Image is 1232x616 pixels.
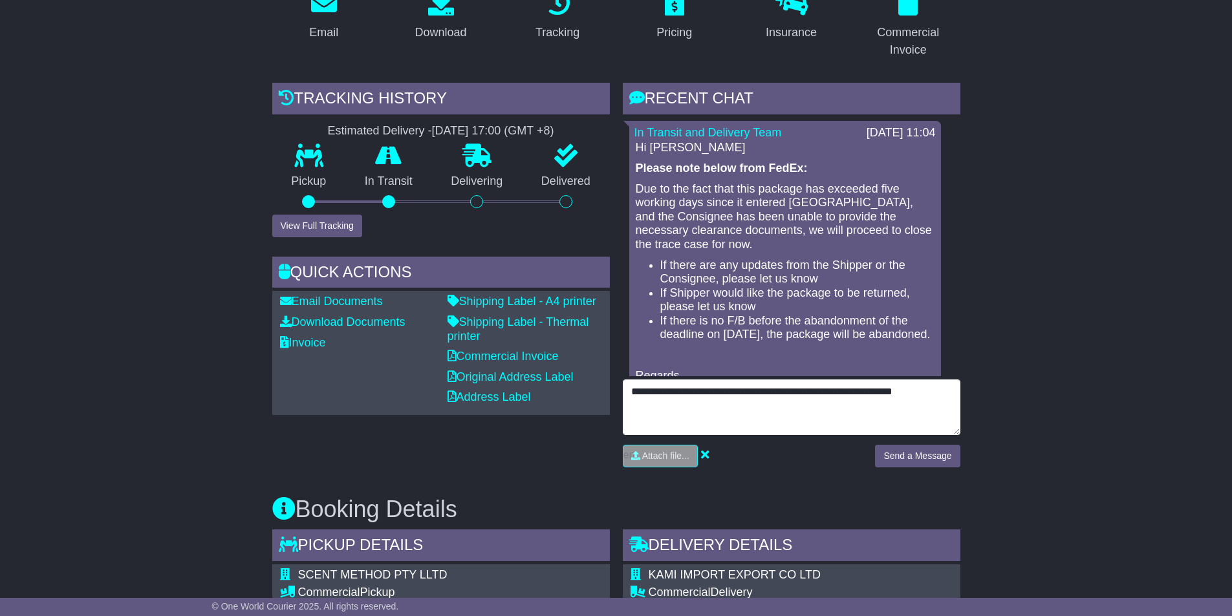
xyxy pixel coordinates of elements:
div: Delivery Details [623,529,960,564]
p: In Transit [345,175,432,189]
div: Estimated Delivery - [272,124,610,138]
a: Invoice [280,336,326,349]
button: Send a Message [875,445,960,467]
span: Commercial [298,586,360,599]
div: Pickup Details [272,529,610,564]
a: Address Label [448,390,531,403]
p: Regards [636,369,935,383]
div: Pickup [298,586,547,600]
p: Due to the fact that this package has exceeded five working days since it entered [GEOGRAPHIC_DAT... [636,182,935,252]
span: © One World Courier 2025. All rights reserved. [212,601,399,611]
a: Original Address Label [448,370,574,383]
a: Email Documents [280,295,383,308]
div: Commercial Invoice [865,24,952,59]
div: [DATE] 17:00 (GMT +8) [432,124,554,138]
div: Quick Actions [272,257,610,292]
div: Email [309,24,338,41]
span: Commercial [649,586,711,599]
a: Commercial Invoice [448,350,559,363]
div: Download [415,24,466,41]
p: Delivering [432,175,523,189]
span: SCENT METHOD PTY LLTD [298,568,448,581]
h3: Booking Details [272,496,960,522]
p: Hi [PERSON_NAME] [636,141,935,155]
li: If there are any updates from the Shipper or the Consignee, please let us know [660,259,936,286]
a: Download Documents [280,315,405,328]
div: Tracking history [272,83,610,118]
a: In Transit and Delivery Team [634,126,782,139]
button: View Full Tracking [272,215,362,237]
strong: Please note below from FedEx: [636,162,808,175]
div: RECENT CHAT [623,83,960,118]
div: [DATE] 11:04 [867,126,936,140]
div: Delivery [649,586,953,600]
p: Pickup [272,175,346,189]
span: KAMI IMPORT EXPORT CO LTD [649,568,821,581]
div: Tracking [535,24,579,41]
div: Insurance [766,24,817,41]
a: Shipping Label - A4 printer [448,295,596,308]
a: Shipping Label - Thermal printer [448,315,589,343]
li: If there is no F/B before the abandonment of the deadline on [DATE], the package will be abandoned. [660,314,936,342]
li: If Shipper would like the package to be returned, please let us know [660,286,936,314]
div: Pricing [656,24,692,41]
p: Delivered [522,175,610,189]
